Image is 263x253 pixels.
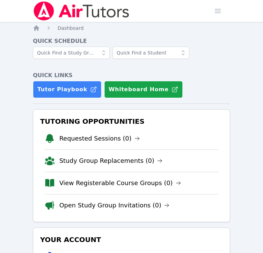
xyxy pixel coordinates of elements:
[59,156,163,166] a: Study Group Replacements (0)
[58,25,84,32] a: Dashboard
[59,134,140,143] a: Requested Sessions (0)
[33,71,230,80] h4: Quick Links
[33,81,101,98] a: Tutor Playbook
[58,25,84,31] span: Dashboard
[59,201,170,210] a: Open Study Group Invitations (0)
[112,47,189,59] input: Quick Find a Student
[59,178,181,188] a: View Registerable Course Groups (0)
[33,25,230,32] nav: Breadcrumb
[39,233,224,246] h3: Your Account
[39,115,224,128] h3: Tutoring Opportunities
[33,1,130,21] img: Air Tutors
[33,37,230,45] h4: Quick Schedule
[104,81,183,98] button: Whiteboard Home
[33,47,110,59] input: Quick Find a Study Group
